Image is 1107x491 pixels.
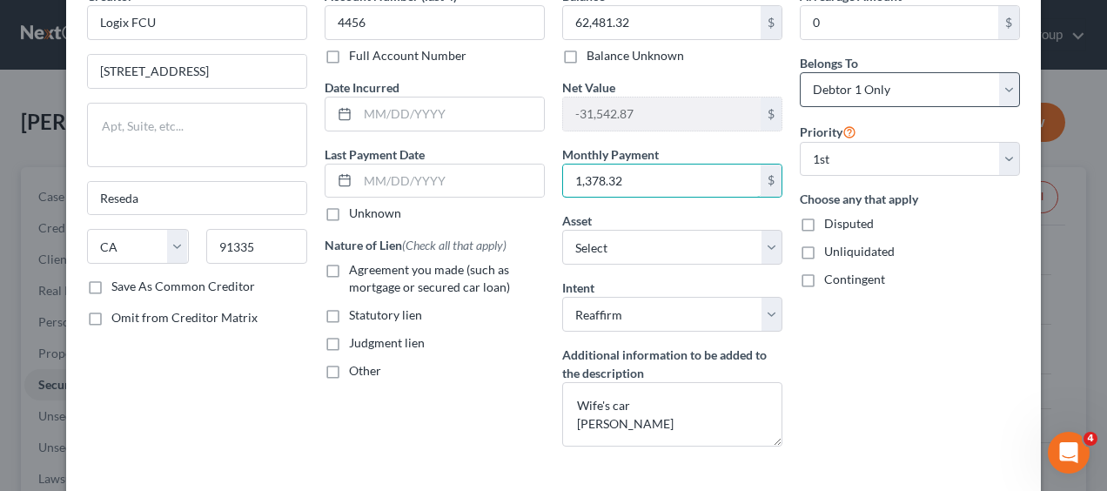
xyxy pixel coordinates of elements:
[761,98,782,131] div: $
[562,279,594,297] label: Intent
[562,213,592,228] span: Asset
[800,190,1020,208] label: Choose any that apply
[358,165,544,198] input: MM/DD/YYYY
[402,238,507,252] span: (Check all that apply)
[562,346,782,382] label: Additional information to be added to the description
[88,182,306,215] input: Enter city...
[563,98,761,131] input: 0.00
[801,6,998,39] input: 0.00
[563,6,761,39] input: 0.00
[325,236,507,254] label: Nature of Lien
[824,272,885,286] span: Contingent
[1048,432,1090,474] iframe: Intercom live chat
[563,165,761,198] input: 0.00
[761,165,782,198] div: $
[88,55,306,88] input: Enter address...
[824,244,895,259] span: Unliquidated
[206,229,308,264] input: Enter zip...
[998,6,1019,39] div: $
[349,363,381,378] span: Other
[349,47,466,64] label: Full Account Number
[349,262,510,294] span: Agreement you made (such as mortgage or secured car loan)
[325,78,399,97] label: Date Incurred
[87,5,307,40] input: Search creditor by name...
[325,5,545,40] input: XXXX
[800,121,856,142] label: Priority
[1084,432,1097,446] span: 4
[587,47,684,64] label: Balance Unknown
[358,98,544,131] input: MM/DD/YYYY
[562,78,615,97] label: Net Value
[562,145,659,164] label: Monthly Payment
[824,216,874,231] span: Disputed
[800,56,858,71] span: Belongs To
[111,278,255,295] label: Save As Common Creditor
[325,145,425,164] label: Last Payment Date
[349,335,425,350] span: Judgment lien
[761,6,782,39] div: $
[111,310,258,325] span: Omit from Creditor Matrix
[349,205,401,222] label: Unknown
[349,307,422,322] span: Statutory lien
